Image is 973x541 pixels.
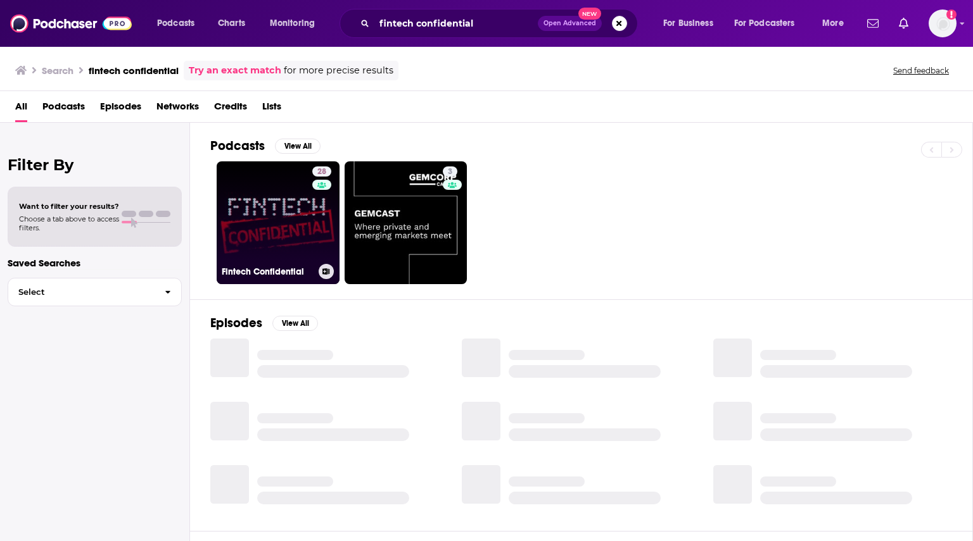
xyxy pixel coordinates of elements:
button: Send feedback [889,65,953,76]
span: New [578,8,601,20]
span: Charts [218,15,245,32]
a: EpisodesView All [210,315,318,331]
img: Podchaser - Follow, Share and Rate Podcasts [10,11,132,35]
h2: Filter By [8,156,182,174]
span: Monitoring [270,15,315,32]
a: 3 [443,166,457,177]
button: open menu [261,13,331,34]
h2: Episodes [210,315,262,331]
a: 28Fintech Confidential [217,161,340,284]
span: Want to filter your results? [19,202,119,211]
button: Select [8,278,182,306]
span: More [822,15,844,32]
h2: Podcasts [210,138,265,154]
a: Show notifications dropdown [862,13,884,34]
a: Lists [262,96,281,122]
button: Show profile menu [929,9,957,37]
button: open menu [654,13,729,34]
input: Search podcasts, credits, & more... [374,13,538,34]
a: Try an exact match [189,63,281,78]
a: Charts [210,13,253,34]
span: Select [8,288,155,296]
p: Saved Searches [8,257,182,269]
button: open menu [148,13,211,34]
a: All [15,96,27,122]
span: Logged in as cmand-s [929,9,957,37]
a: Episodes [100,96,141,122]
span: For Business [663,15,713,32]
a: Credits [214,96,247,122]
button: open menu [813,13,860,34]
a: 28 [312,166,331,177]
button: View All [275,139,321,154]
a: Networks [156,96,199,122]
span: for more precise results [284,63,393,78]
span: 28 [317,166,326,178]
a: PodcastsView All [210,138,321,154]
a: 3 [345,161,467,284]
button: Open AdvancedNew [538,16,602,31]
a: Show notifications dropdown [894,13,913,34]
span: Podcasts [157,15,194,32]
button: open menu [726,13,813,34]
h3: fintech confidential [89,65,179,77]
h3: Fintech Confidential [222,266,314,277]
img: User Profile [929,9,957,37]
div: Search podcasts, credits, & more... [352,9,650,38]
span: 3 [448,166,452,178]
svg: Add a profile image [946,9,957,20]
a: Podcasts [42,96,85,122]
span: Open Advanced [544,20,596,27]
span: For Podcasters [734,15,795,32]
h3: Search [42,65,73,77]
button: View All [272,316,318,331]
span: Choose a tab above to access filters. [19,215,119,232]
